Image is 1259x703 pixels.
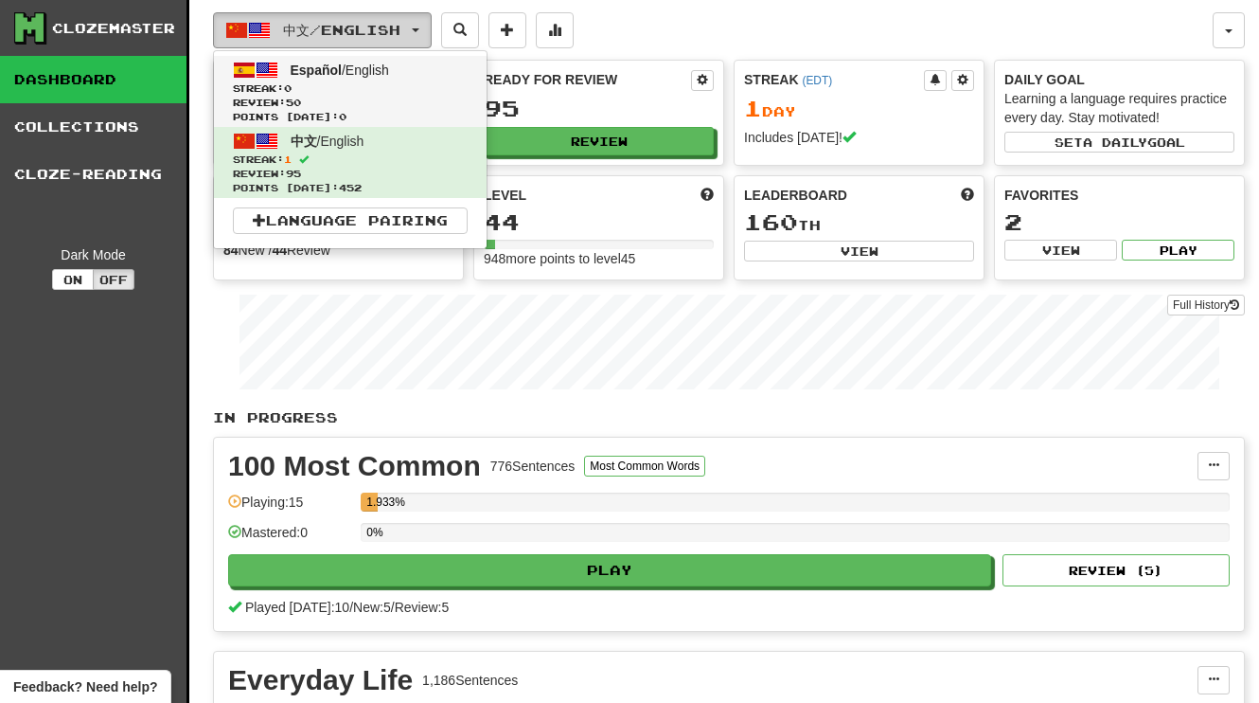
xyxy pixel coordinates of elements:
button: Play [228,554,991,586]
span: New: 5 [353,600,391,615]
button: On [52,269,94,290]
div: 100 Most Common [228,452,481,480]
span: Leaderboard [744,186,847,205]
button: Seta dailygoal [1004,132,1234,153]
span: Review: 95 [233,167,468,181]
button: Add sentence to collection [488,12,526,48]
div: Ready for Review [484,70,691,89]
span: / [349,600,353,615]
span: a daily [1083,135,1147,149]
button: Most Common Words [584,456,705,477]
button: Review (5) [1002,554,1230,586]
span: 0 [284,82,292,94]
div: Daily Goal [1004,70,1234,89]
button: Off [93,269,134,290]
div: Day [744,97,974,121]
div: New / Review [223,241,453,260]
div: 2 [1004,210,1234,234]
div: 95 [484,97,714,120]
a: (EDT) [802,74,832,87]
div: Favorites [1004,186,1234,205]
span: / [391,600,395,615]
div: Everyday Life [228,666,413,694]
div: Includes [DATE]! [744,128,974,147]
div: Dark Mode [14,245,172,264]
button: 中文/English [213,12,432,48]
span: 中文 / English [283,22,400,38]
div: 1,186 Sentences [422,671,518,690]
a: Language Pairing [233,207,468,234]
span: Points [DATE]: 452 [233,181,468,195]
span: Review: 5 [395,600,450,615]
span: Points [DATE]: 0 [233,110,468,124]
a: Full History [1167,295,1245,315]
div: 1.933% [366,493,377,512]
div: Clozemaster [52,19,175,38]
span: Español [291,63,342,78]
button: More stats [536,12,574,48]
div: 44 [484,210,714,234]
a: 中文/EnglishStreak:1 Review:95Points [DATE]:452 [214,127,487,198]
span: 1 [744,95,762,121]
span: / English [291,134,364,149]
div: Streak [744,70,924,89]
div: th [744,210,974,235]
div: Playing: 15 [228,493,351,524]
span: Review: 50 [233,96,468,110]
button: View [1004,240,1117,261]
p: In Progress [213,408,1245,427]
span: / English [291,63,389,78]
span: 中文 [291,134,317,149]
a: Español/EnglishStreak:0 Review:50Points [DATE]:0 [214,56,487,127]
span: Played [DATE]: 10 [245,600,349,615]
div: Learning a language requires practice every day. Stay motivated! [1004,89,1234,127]
button: Review [484,127,714,155]
span: Streak: [233,153,468,167]
div: 776 Sentences [490,457,576,476]
span: Open feedback widget [13,677,157,696]
strong: 44 [272,243,287,258]
button: Search sentences [441,12,479,48]
div: 948 more points to level 45 [484,249,714,268]
span: 1 [284,153,292,165]
div: Mastered: 0 [228,523,351,554]
span: 160 [744,208,798,235]
span: Level [484,186,526,205]
strong: 84 [223,243,239,258]
span: This week in points, UTC [961,186,974,205]
span: Score more points to level up [700,186,714,205]
button: Play [1122,240,1234,261]
span: Streak: [233,81,468,96]
button: View [744,241,974,261]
